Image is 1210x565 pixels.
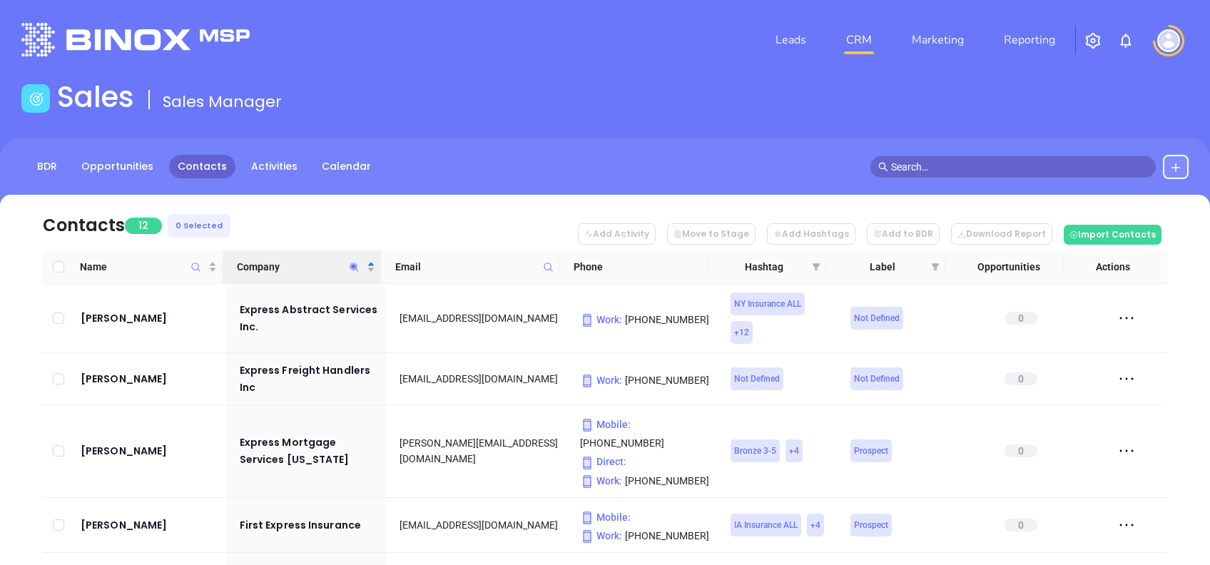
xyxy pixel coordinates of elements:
[169,155,235,178] a: Contacts
[1005,372,1037,385] span: 0
[1157,29,1180,52] img: user
[840,26,878,54] a: CRM
[240,301,380,335] a: Express Abstract Services Inc.
[580,528,622,544] span: Work :
[81,310,220,327] a: [PERSON_NAME]
[810,517,820,533] span: + 4
[1064,250,1153,284] th: Actions
[789,443,799,459] span: + 4
[770,26,812,54] a: Leads
[812,263,820,271] span: filter
[400,371,560,387] div: [EMAIL_ADDRESS][DOMAIN_NAME]
[734,325,749,340] span: + 12
[168,214,230,238] div: 0 Selected
[580,473,622,489] span: Work :
[73,155,162,178] a: Opportunities
[809,256,823,278] span: filter
[580,312,711,327] p: [PHONE_NUMBER]
[81,442,220,459] a: [PERSON_NAME]
[580,417,711,451] p: [PHONE_NUMBER]
[928,256,942,278] span: filter
[74,250,223,284] th: Name
[240,434,380,468] a: Express Mortgage Services [US_STATE]
[580,372,711,388] p: [PHONE_NUMBER]
[945,250,1064,284] th: Opportunities
[163,91,282,113] span: Sales Manager
[878,162,888,172] span: search
[43,213,125,238] div: Contacts
[395,259,537,275] span: Email
[240,362,380,396] a: Express Freight Handlers Inc
[891,159,1148,175] input: Search…
[906,26,970,54] a: Marketing
[223,250,381,284] th: Company
[854,310,900,326] span: Not Defined
[931,263,940,271] span: filter
[400,517,560,533] div: [EMAIL_ADDRESS][DOMAIN_NAME]
[854,443,888,459] span: Prospect
[734,296,801,312] span: NY Insurance ALL
[854,517,888,533] span: Prospect
[1005,312,1037,325] span: 0
[580,417,631,432] span: Mobile :
[400,310,560,326] div: [EMAIL_ADDRESS][DOMAIN_NAME]
[400,435,560,467] div: [PERSON_NAME][EMAIL_ADDRESS][DOMAIN_NAME]
[580,454,626,469] span: Direct :
[313,155,380,178] a: Calendar
[998,26,1061,54] a: Reporting
[559,250,708,284] th: Phone
[580,528,711,544] p: [PHONE_NUMBER]
[80,259,205,275] span: Name
[1084,32,1102,49] img: iconSetting
[580,372,622,388] span: Work :
[580,312,622,327] span: Work :
[1117,32,1134,49] img: iconNotification
[81,370,220,387] a: [PERSON_NAME]
[840,259,925,275] span: Label
[734,371,780,387] span: Not Defined
[580,473,711,489] p: [PHONE_NUMBER]
[21,23,250,56] img: logo
[734,517,798,533] span: IA Insurance ALL
[57,80,134,114] h1: Sales
[1005,444,1037,457] span: 0
[1064,225,1161,245] button: Import Contacts
[1005,519,1037,531] span: 0
[722,259,806,275] span: Hashtag
[29,155,66,178] a: BDR
[734,443,776,459] span: Bronze 3-5
[81,516,220,534] a: [PERSON_NAME]
[237,259,364,275] span: Company
[240,516,380,534] a: First Express Insurance
[243,155,306,178] a: Activities
[580,509,631,525] span: Mobile :
[854,371,900,387] span: Not Defined
[125,218,162,234] span: 12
